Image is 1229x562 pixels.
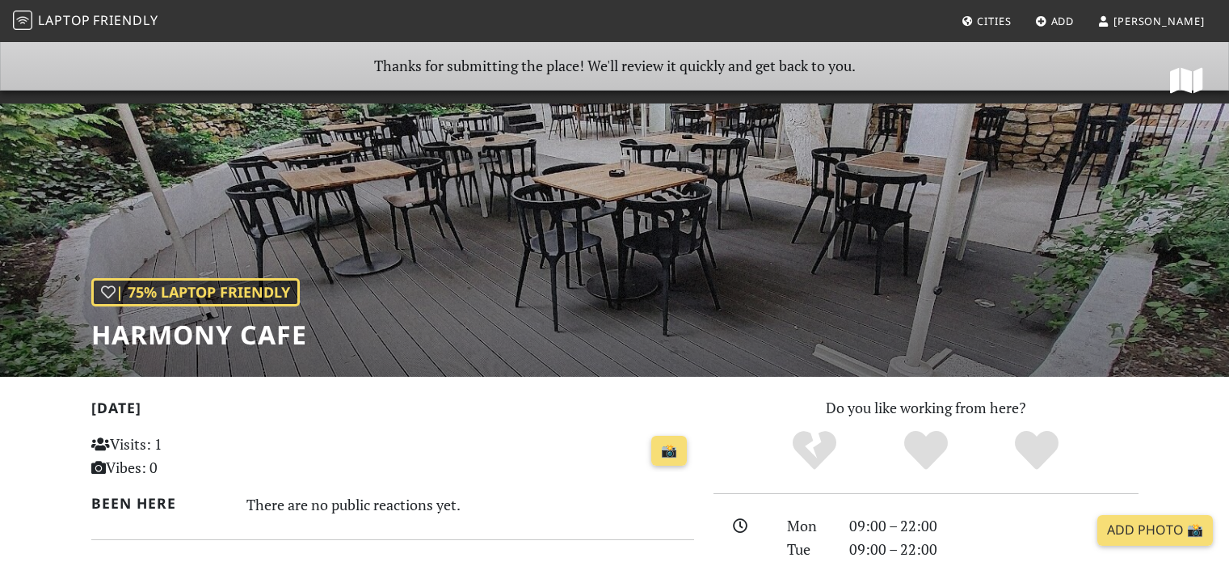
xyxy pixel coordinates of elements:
div: 09:00 – 22:00 [840,538,1148,561]
a: Cities [955,6,1018,36]
a: [PERSON_NAME] [1091,6,1211,36]
p: Do you like working from here? [713,396,1139,420]
p: Visits: 1 Vibes: 0 [91,433,280,480]
div: Mon [777,514,839,538]
div: Tue [777,538,839,561]
div: 09:00 – 22:00 [840,514,1148,538]
span: [PERSON_NAME] [1113,14,1205,28]
div: Definitely! [981,429,1092,473]
a: LaptopFriendly LaptopFriendly [13,7,158,36]
a: 📸 [651,436,687,467]
span: Laptop [38,11,90,29]
a: Add Photo 📸 [1097,515,1213,546]
h1: Harmony Cafe [91,319,307,350]
span: Cities [977,14,1011,28]
div: There are no public reactions yet. [246,492,694,518]
span: Add [1051,14,1075,28]
span: Friendly [93,11,158,29]
h2: Been here [91,495,228,512]
div: | 75% Laptop Friendly [91,278,300,306]
h2: [DATE] [91,399,694,423]
a: Add [1029,6,1081,36]
img: LaptopFriendly [13,11,32,30]
div: Yes [870,429,982,473]
div: No [759,429,870,473]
